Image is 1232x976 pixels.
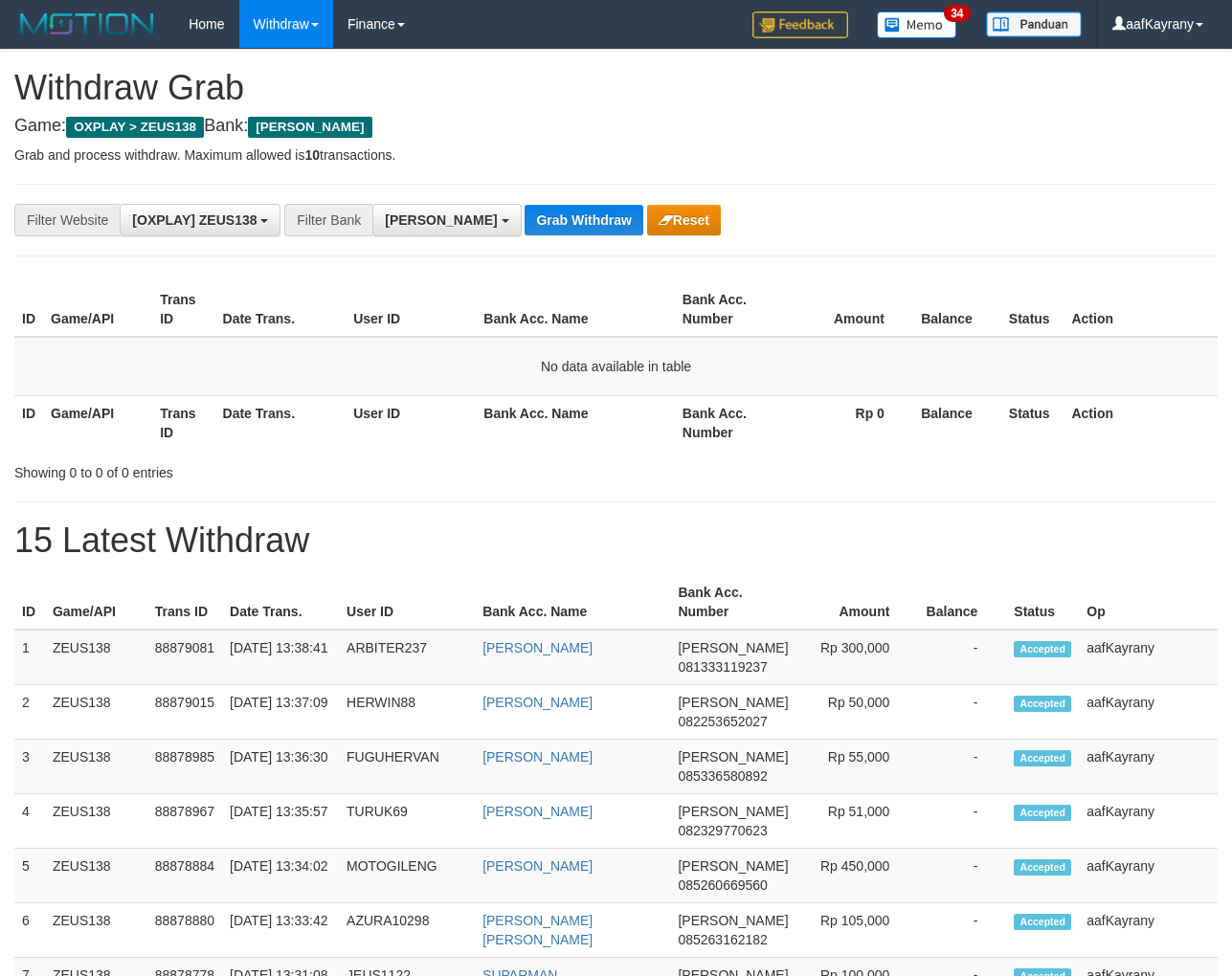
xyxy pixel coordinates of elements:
[45,575,147,630] th: Game/API
[14,685,45,740] td: 2
[918,903,1006,958] td: -
[304,147,320,163] strong: 10
[147,630,222,685] td: 88879081
[796,794,919,849] td: Rp 51,000
[482,804,593,819] a: [PERSON_NAME]
[476,282,675,337] th: Bank Acc. Name
[482,695,593,710] a: [PERSON_NAME]
[147,849,222,903] td: 88878884
[482,913,593,947] a: [PERSON_NAME] [PERSON_NAME]
[678,749,788,765] span: [PERSON_NAME]
[14,575,45,630] th: ID
[525,205,642,235] button: Grab Withdraw
[45,685,147,740] td: ZEUS138
[678,804,788,819] span: [PERSON_NAME]
[14,145,1218,165] p: Grab and process withdraw. Maximum allowed is transactions.
[222,575,339,630] th: Date Trans.
[248,117,371,138] span: [PERSON_NAME]
[678,659,767,675] span: Copy 081333119237 to clipboard
[45,849,147,903] td: ZEUS138
[796,740,919,794] td: Rp 55,000
[339,849,475,903] td: MOTOGILENG
[346,395,476,450] th: User ID
[14,337,1218,396] td: No data available in table
[120,204,280,236] button: [OXPLAY] ZEUS138
[45,740,147,794] td: ZEUS138
[796,849,919,903] td: Rp 450,000
[482,640,593,655] a: [PERSON_NAME]
[913,395,1001,450] th: Balance
[944,5,970,22] span: 34
[796,575,919,630] th: Amount
[1079,575,1218,630] th: Op
[1079,740,1218,794] td: aafKayrany
[147,740,222,794] td: 88878985
[66,117,204,138] span: OXPLAY > ZEUS138
[147,794,222,849] td: 88878967
[372,204,521,236] button: [PERSON_NAME]
[339,740,475,794] td: FUGUHERVAN
[783,395,913,450] th: Rp 0
[1064,395,1218,450] th: Action
[152,395,214,450] th: Trans ID
[339,685,475,740] td: HERWIN88
[678,858,788,874] span: [PERSON_NAME]
[147,903,222,958] td: 88878880
[678,932,767,947] span: Copy 085263162182 to clipboard
[678,823,767,838] span: Copy 082329770623 to clipboard
[678,640,788,655] span: [PERSON_NAME]
[222,794,339,849] td: [DATE] 13:35:57
[783,282,913,337] th: Amount
[1064,282,1218,337] th: Action
[1079,685,1218,740] td: aafKayrany
[1079,630,1218,685] td: aafKayrany
[918,849,1006,903] td: -
[14,10,160,38] img: MOTION_logo.png
[346,282,476,337] th: User ID
[1014,859,1071,876] span: Accepted
[678,768,767,784] span: Copy 085336580892 to clipboard
[385,212,497,228] span: [PERSON_NAME]
[339,794,475,849] td: TURUK69
[476,395,675,450] th: Bank Acc. Name
[14,282,43,337] th: ID
[918,575,1006,630] th: Balance
[45,630,147,685] td: ZEUS138
[43,395,152,450] th: Game/API
[215,282,347,337] th: Date Trans.
[670,575,795,630] th: Bank Acc. Number
[1006,575,1079,630] th: Status
[1014,805,1071,821] span: Accepted
[14,630,45,685] td: 1
[678,877,767,893] span: Copy 085260669560 to clipboard
[1001,395,1064,450] th: Status
[14,794,45,849] td: 4
[678,714,767,729] span: Copy 082253652027 to clipboard
[14,740,45,794] td: 3
[678,913,788,928] span: [PERSON_NAME]
[918,740,1006,794] td: -
[1014,914,1071,930] span: Accepted
[14,521,1218,560] h1: 15 Latest Withdraw
[14,455,499,482] div: Showing 0 to 0 of 0 entries
[152,282,214,337] th: Trans ID
[14,903,45,958] td: 6
[222,630,339,685] td: [DATE] 13:38:41
[1079,849,1218,903] td: aafKayrany
[918,630,1006,685] td: -
[475,575,670,630] th: Bank Acc. Name
[14,849,45,903] td: 5
[918,794,1006,849] td: -
[1079,903,1218,958] td: aafKayrany
[647,205,721,235] button: Reset
[132,212,257,228] span: [OXPLAY] ZEUS138
[796,685,919,740] td: Rp 50,000
[222,903,339,958] td: [DATE] 13:33:42
[1014,641,1071,657] span: Accepted
[284,204,372,236] div: Filter Bank
[675,395,784,450] th: Bank Acc. Number
[913,282,1001,337] th: Balance
[796,903,919,958] td: Rp 105,000
[222,740,339,794] td: [DATE] 13:36:30
[215,395,347,450] th: Date Trans.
